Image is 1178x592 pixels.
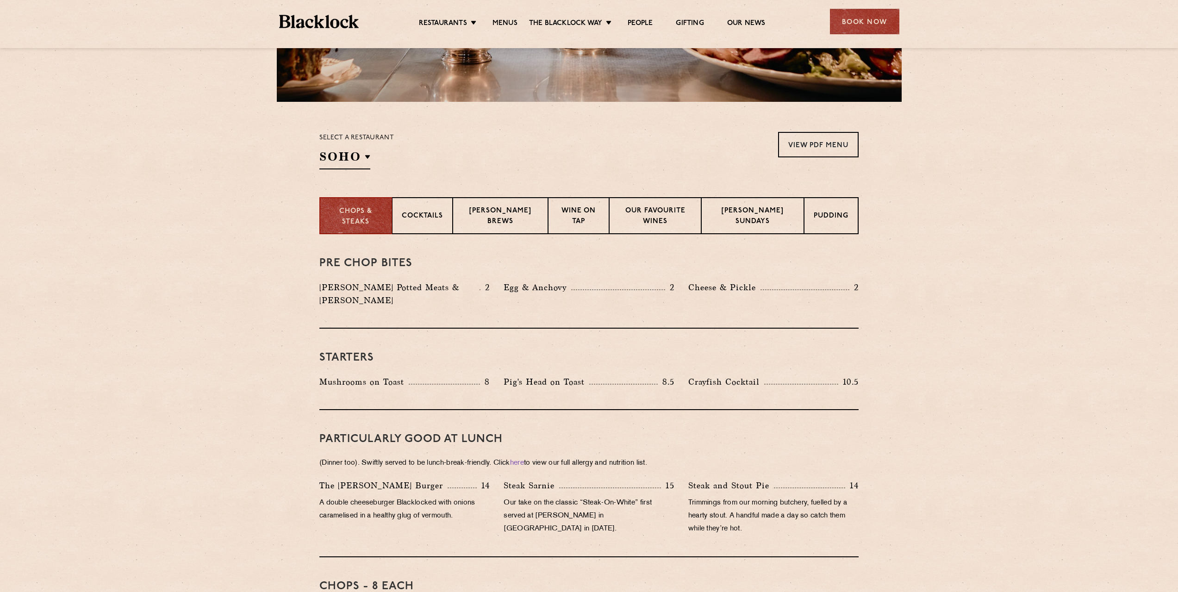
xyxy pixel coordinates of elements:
h3: Starters [319,352,859,364]
p: 14 [477,480,490,492]
p: 10.5 [838,376,859,388]
p: [PERSON_NAME] Potted Meats & [PERSON_NAME] [319,281,480,307]
a: Our News [727,19,766,29]
a: here [510,460,524,467]
p: Trimmings from our morning butchery, fuelled by a hearty stout. A handful made a day so catch the... [688,497,859,536]
p: Crayfish Cocktail [688,375,764,388]
p: Pudding [814,211,848,223]
a: View PDF Menu [778,132,859,157]
p: (Dinner too). Swiftly served to be lunch-break-friendly. Click to view our full allergy and nutri... [319,457,859,470]
p: 2 [665,281,674,293]
p: Egg & Anchovy [504,281,571,294]
p: A double cheeseburger Blacklocked with onions caramelised in a healthy glug of vermouth. [319,497,490,523]
p: Cheese & Pickle [688,281,760,294]
p: Chops & Steaks [330,206,382,227]
p: Select a restaurant [319,132,394,144]
p: Cocktails [402,211,443,223]
p: Wine on Tap [558,206,599,228]
p: Steak Sarnie [504,479,559,492]
p: 14 [845,480,859,492]
p: 15 [661,480,674,492]
img: BL_Textured_Logo-footer-cropped.svg [279,15,359,28]
p: Pig's Head on Toast [504,375,589,388]
div: Book Now [830,9,899,34]
a: Menus [492,19,517,29]
p: [PERSON_NAME] Brews [462,206,538,228]
p: 8.5 [658,376,674,388]
p: 8 [480,376,490,388]
a: Restaurants [419,19,467,29]
h3: Pre Chop Bites [319,257,859,269]
p: [PERSON_NAME] Sundays [711,206,794,228]
p: Steak and Stout Pie [688,479,774,492]
p: Our favourite wines [619,206,692,228]
a: People [628,19,653,29]
h3: PARTICULARLY GOOD AT LUNCH [319,433,859,445]
p: Our take on the classic “Steak-On-White” first served at [PERSON_NAME] in [GEOGRAPHIC_DATA] in [D... [504,497,674,536]
p: 2 [849,281,859,293]
a: Gifting [676,19,704,29]
p: Mushrooms on Toast [319,375,409,388]
p: 2 [480,281,490,293]
p: The [PERSON_NAME] Burger [319,479,448,492]
a: The Blacklock Way [529,19,602,29]
h2: SOHO [319,149,370,169]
